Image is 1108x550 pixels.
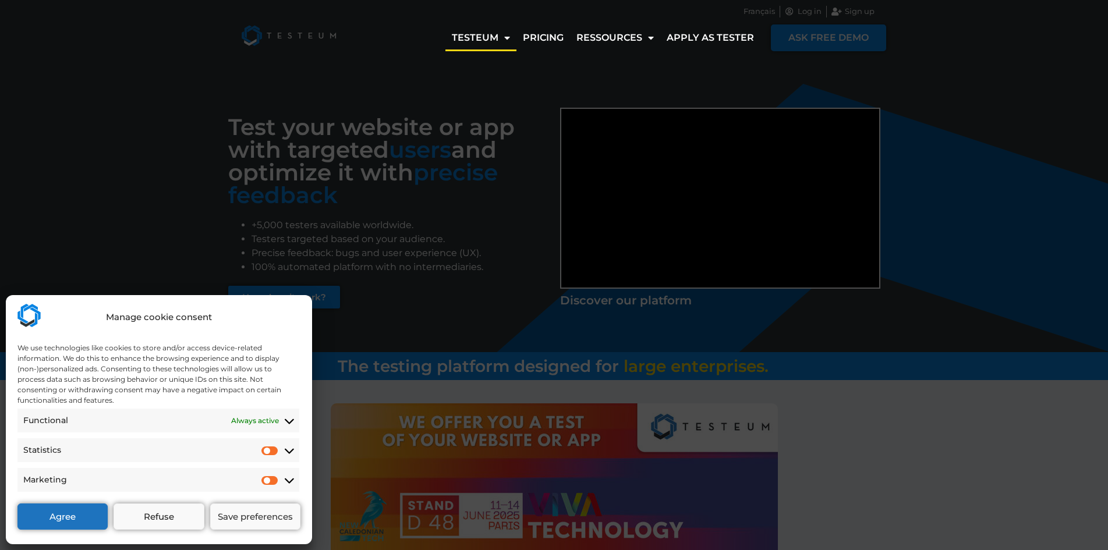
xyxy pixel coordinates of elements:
[445,24,516,51] a: Testeum
[17,343,299,406] div: We use technologies like cookies to store and/or access device-related information. We do this to...
[23,474,67,486] span: Marketing
[17,468,299,492] summary: Marketing
[17,438,299,462] summary: Statistics
[210,503,300,530] button: Save preferences
[23,414,68,427] span: Functional
[516,24,570,51] a: Pricing
[114,503,204,530] button: Refuse
[17,304,41,327] img: Testeum.com - Application crowdtesting platform
[23,444,61,456] span: Statistics
[570,24,660,51] a: Ressources
[17,503,108,530] button: Agree
[231,416,279,426] span: Always active
[106,311,212,324] div: Manage cookie consent
[660,24,760,51] a: Apply as tester
[445,24,760,51] nav: Menu
[17,409,299,432] summary: Functional Always active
